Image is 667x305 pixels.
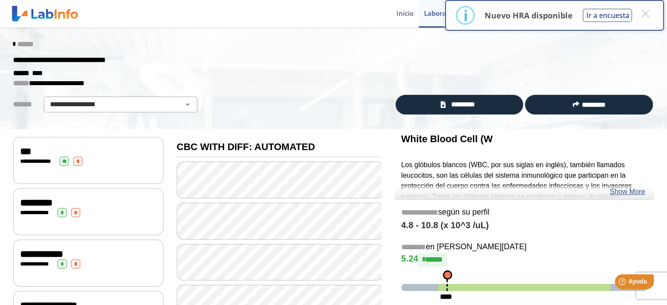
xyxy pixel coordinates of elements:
[401,160,647,286] p: Los glóbulos blancos (WBC, por sus siglas en inglés), también llamados leucocitos, son las célula...
[583,9,632,22] button: Ir a encuesta
[637,6,653,22] button: Close this dialog
[610,187,645,197] a: Show More
[484,10,572,21] p: Nuevo HRA disponible
[401,133,493,144] b: White Blood Cell (W
[463,7,467,23] div: i
[177,141,315,152] b: CBC WITH DIFF: AUTOMATED
[401,242,647,252] h5: en [PERSON_NAME][DATE]
[401,220,647,231] h4: 4.8 - 10.8 (x 10^3 /uL)
[401,208,647,218] h5: según su perfil
[589,271,657,295] iframe: Help widget launcher
[401,253,647,266] h4: 5.24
